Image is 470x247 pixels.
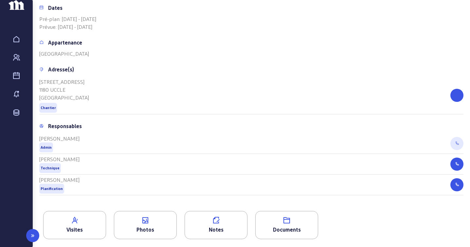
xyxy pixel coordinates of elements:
div: [STREET_ADDRESS] [39,78,89,86]
div: Dates [48,4,63,12]
div: Visites [44,226,106,234]
div: [GEOGRAPHIC_DATA] [39,50,463,58]
div: Notes [185,226,247,234]
span: Chantier [41,105,56,110]
div: Responsables [48,122,82,130]
cam-list-title: [PERSON_NAME] [39,156,80,162]
div: 1180 UCCLE [39,86,89,94]
div: Pré-plan: [DATE] - [DATE] [39,15,463,23]
cam-list-title: [PERSON_NAME] [39,177,80,183]
span: Admin [41,145,52,150]
cam-list-title: [PERSON_NAME] [39,135,80,142]
div: [GEOGRAPHIC_DATA] [39,94,89,102]
div: Photos [114,226,176,234]
div: Appartenance [48,39,82,47]
div: Prévue: [DATE] - [DATE] [39,23,463,31]
span: Technique [41,166,60,170]
div: Adresse(s) [48,66,74,73]
span: Planification [41,186,63,191]
div: Documents [256,226,318,234]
